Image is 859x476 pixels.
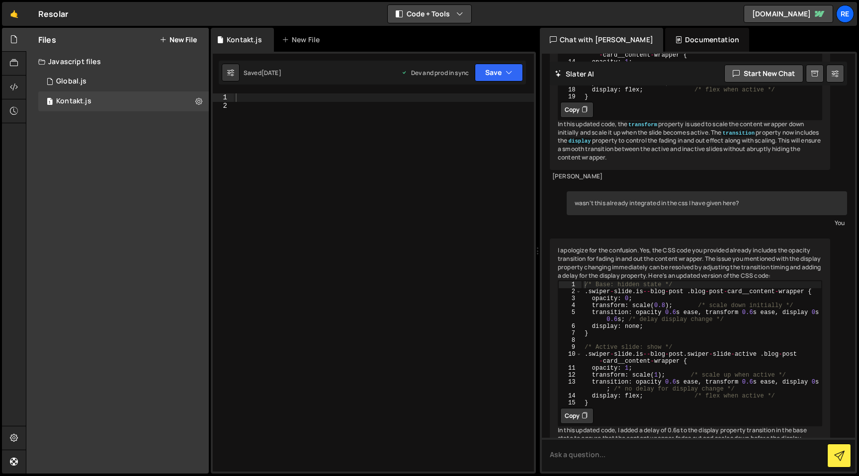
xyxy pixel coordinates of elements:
div: 12 [559,372,582,379]
div: v 4.0.25 [28,16,49,24]
div: Dev and prod in sync [401,69,469,77]
div: Domain Overview [38,59,89,65]
div: Domain: [PERSON_NAME][DOMAIN_NAME] [26,26,165,34]
img: tab_domain_overview_orange.svg [27,58,35,66]
div: [PERSON_NAME] [552,172,828,181]
div: 15 [559,399,582,406]
div: 19 [559,93,582,100]
div: Kontakt.js [227,35,262,45]
div: New File [282,35,324,45]
img: tab_keywords_by_traffic_grey.svg [99,58,107,66]
div: 11 [559,365,582,372]
div: I apologize for the confusion. Yes, the CSS code you provided already includes the opacity transi... [550,238,830,476]
div: Documentation [665,28,749,52]
div: Kontakt.js [56,97,91,106]
button: New File [160,36,197,44]
div: Resolar [38,8,68,20]
img: website_grey.svg [16,26,24,34]
div: 1 [213,93,234,102]
div: 14 [559,393,582,399]
div: 7 [559,330,582,337]
div: Chat with [PERSON_NAME] [540,28,663,52]
div: 4 [559,302,582,309]
h2: Slater AI [555,69,595,79]
div: Saved [244,69,281,77]
div: 1 [559,281,582,288]
div: Keywords by Traffic [110,59,168,65]
div: 10 [559,351,582,365]
div: 8 [559,337,582,344]
div: [DATE] [261,69,281,77]
div: Javascript files [26,52,209,72]
div: 13 [559,379,582,393]
div: 9 [559,344,582,351]
div: 2 [213,102,234,110]
div: 3 [559,295,582,302]
div: 5 [559,309,582,323]
code: display [567,138,592,145]
div: 14 [559,59,582,66]
a: [DOMAIN_NAME] [744,5,833,23]
h2: Files [38,34,56,45]
div: 16705/45718.js [38,72,209,91]
button: Copy [560,102,594,118]
a: 🤙 [2,2,26,26]
button: Copy [560,408,594,424]
div: 16705/45720.js [38,91,209,111]
img: logo_orange.svg [16,16,24,24]
button: Start new chat [724,65,803,82]
div: Global.js [56,77,86,86]
span: 1 [47,98,53,106]
div: wasn't this already integrated in the css I have given here? [567,191,847,216]
a: Re [836,5,854,23]
code: transition [722,130,756,137]
code: transform [627,121,658,128]
button: Save [475,64,523,81]
div: 18 [559,86,582,93]
button: Code + Tools [388,5,471,23]
div: 2 [559,288,582,295]
div: You [569,218,845,228]
div: 6 [559,323,582,330]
